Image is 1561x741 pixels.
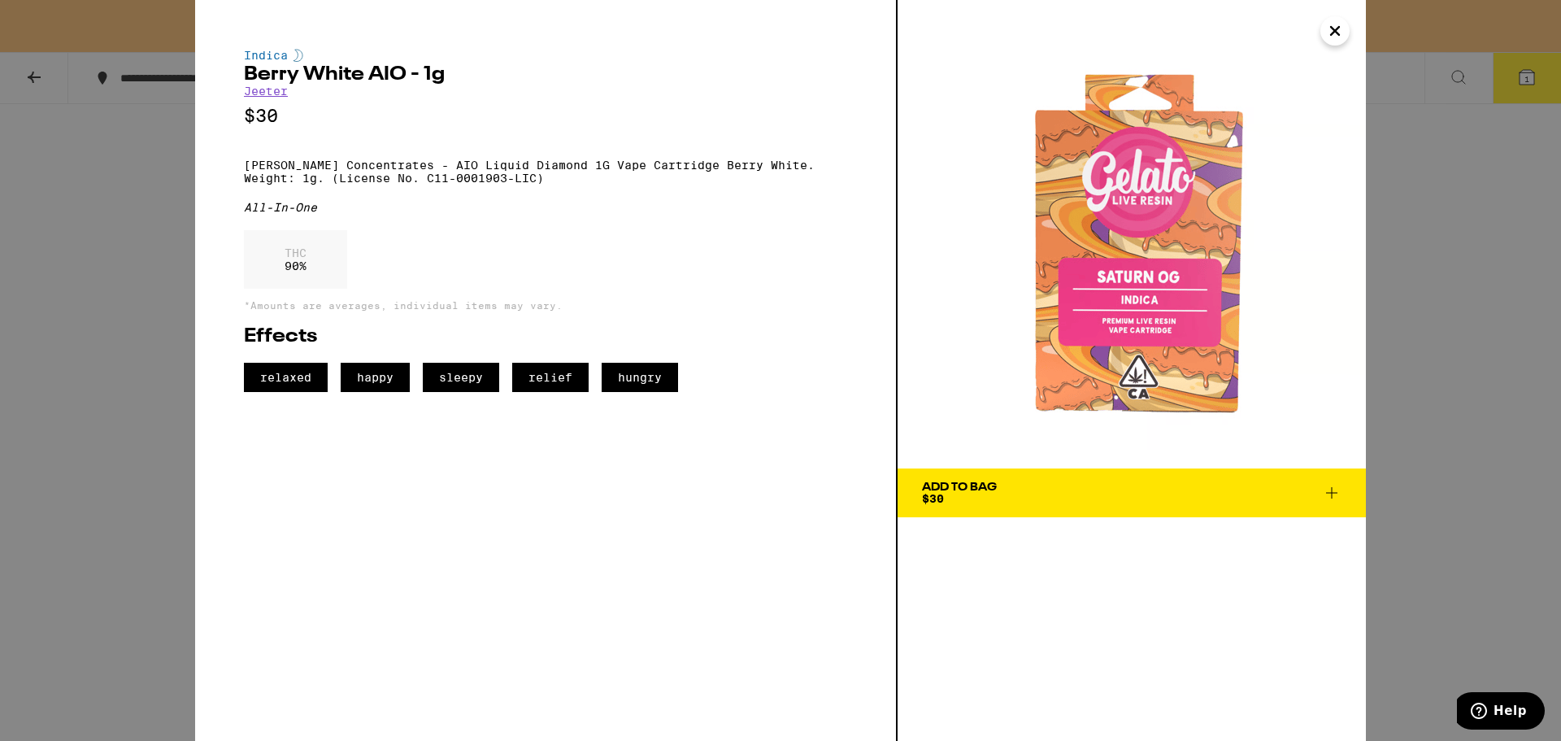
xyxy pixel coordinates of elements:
a: Jeeter [244,85,288,98]
h2: Berry White AIO - 1g [244,65,847,85]
p: THC [285,246,307,259]
div: Indica [244,49,847,62]
div: All-In-One [244,201,847,214]
p: *Amounts are averages, individual items may vary. [244,300,847,311]
span: relaxed [244,363,328,392]
span: hungry [602,363,678,392]
h2: Effects [244,327,847,347]
span: relief [512,363,589,392]
div: Add To Bag [922,482,997,493]
p: $30 [244,106,847,126]
p: [PERSON_NAME] Concentrates - AIO Liquid Diamond 1G Vape Cartridge Berry White. Weight: 1g. (Licen... [244,159,847,185]
div: 90 % [244,230,347,289]
button: Close [1320,16,1350,46]
iframe: Opens a widget where you can find more information [1457,692,1545,733]
button: Add To Bag$30 [898,469,1366,517]
span: happy [341,363,410,392]
img: indicaColor.svg [294,49,303,62]
span: $30 [922,492,944,505]
span: sleepy [423,363,499,392]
